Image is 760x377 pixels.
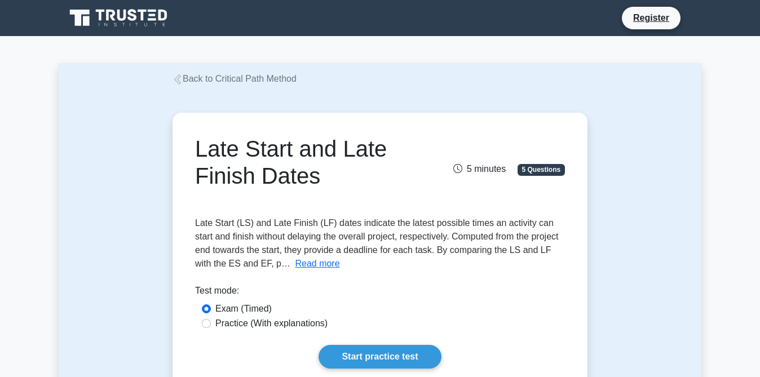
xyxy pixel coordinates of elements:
h1: Late Start and Late Finish Dates [195,135,437,189]
label: Exam (Timed) [215,302,272,316]
a: Start practice test [319,345,441,369]
button: Read more [295,257,339,270]
span: Late Start (LS) and Late Finish (LF) dates indicate the latest possible times an activity can sta... [195,218,558,268]
label: Practice (With explanations) [215,317,328,330]
a: Back to Critical Path Method [173,74,297,83]
span: 5 minutes [453,164,506,174]
span: 5 Questions [518,164,565,175]
a: Register [626,11,676,25]
div: Test mode: [195,284,565,302]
